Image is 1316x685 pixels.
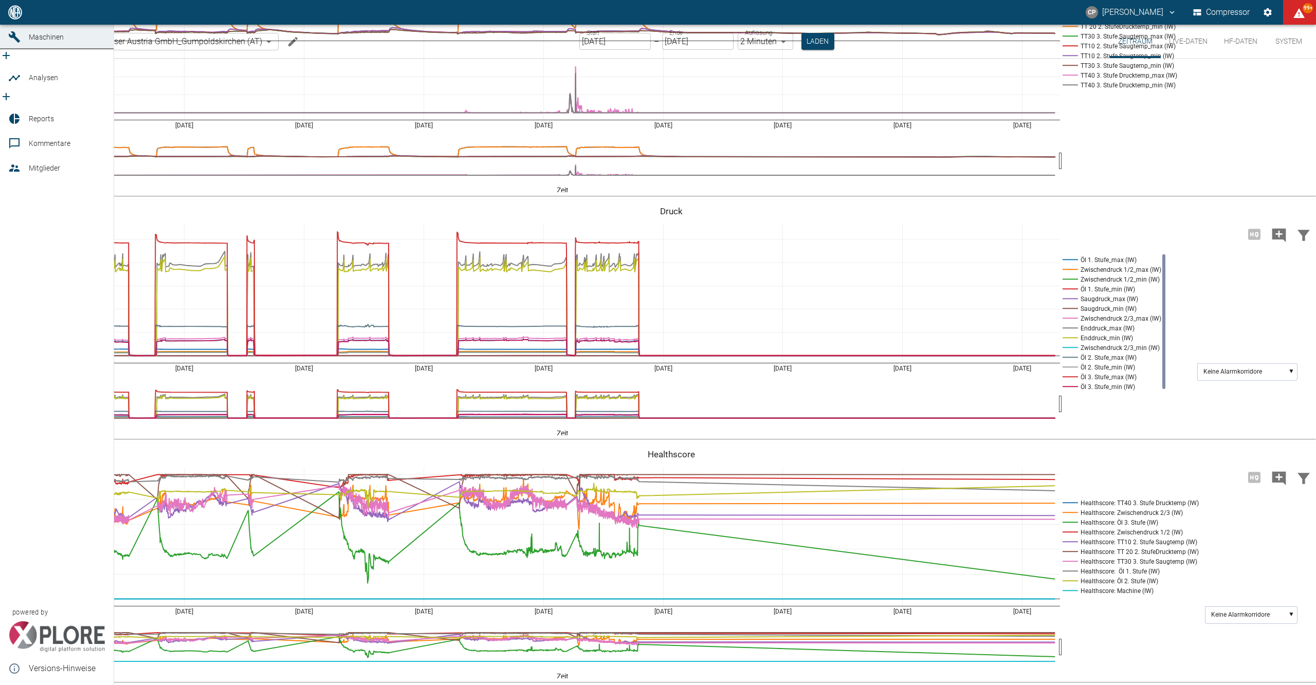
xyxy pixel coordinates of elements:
div: 2 Minuten [738,33,793,50]
p: – [654,35,659,47]
span: Maschinen [29,33,64,41]
span: Reports [29,115,54,123]
button: christoph.palm@neuman-esser.com [1084,3,1178,22]
input: DD.MM.YYYY [662,33,734,50]
label: Ende [669,28,683,37]
button: Kommentar hinzufügen [1267,464,1291,491]
span: Hohe Auflösung nur für Zeiträume von <3 Tagen verfügbar [1242,472,1267,482]
button: Kommentar hinzufügen [1267,221,1291,248]
span: Versions-Hinweise [29,662,105,675]
button: Live-Daten [1161,25,1216,58]
button: HF-Daten [1216,25,1266,58]
button: System [1266,25,1312,58]
button: Daten filtern [1291,221,1316,248]
button: Compressor [1191,3,1252,22]
text: Keine Alarmkorridore [1211,611,1270,618]
button: Machine bearbeiten [283,31,303,52]
span: Kommentare [29,139,70,147]
span: Hohe Auflösung nur für Zeiträume von <3 Tagen verfügbar [1242,229,1267,238]
label: Auflösung [745,28,773,37]
button: Laden [801,33,834,50]
input: DD.MM.YYYY [579,33,651,50]
button: Einstellungen [1258,3,1277,22]
span: 99+ [1303,3,1313,13]
button: Daten filtern [1291,464,1316,491]
span: powered by [12,607,48,617]
span: 04.2115_V8_Messer Austria GmbH_Gumpoldskirchen (AT) [52,35,262,47]
a: 04.2115_V8_Messer Austria GmbH_Gumpoldskirchen (AT) [35,35,262,48]
label: Start [587,28,599,37]
div: CP [1086,6,1098,18]
button: Zeitraum [1110,25,1161,58]
text: Keine Alarmkorridore [1203,368,1262,375]
img: Xplore Logo [8,621,105,652]
span: Analysen [29,73,58,82]
span: Mitglieder [29,164,60,172]
img: logo [7,5,23,19]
